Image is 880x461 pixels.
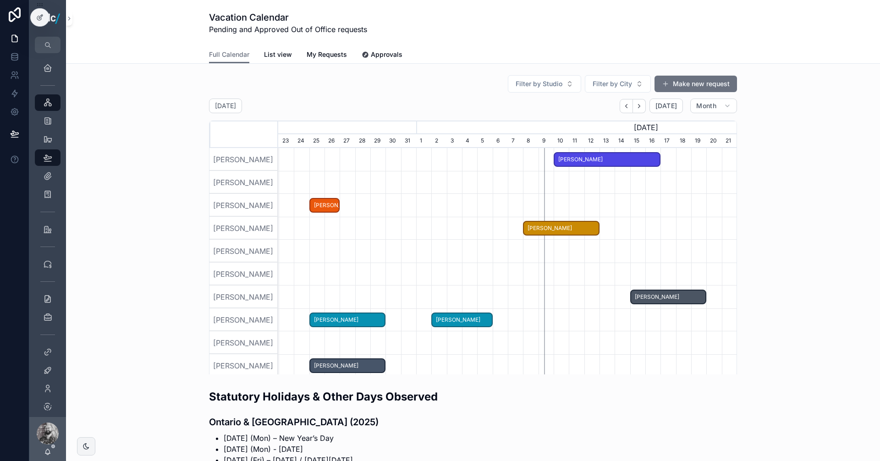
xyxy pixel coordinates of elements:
div: 21 [722,134,737,148]
div: 16 [645,134,660,148]
div: [PERSON_NAME] [209,285,278,308]
div: Dan Seljak [431,313,492,328]
div: 20 [706,134,721,148]
button: Select Button [585,75,651,93]
div: Dan Seljak [309,313,386,328]
div: 23 [279,134,294,148]
div: [PERSON_NAME] [209,148,278,171]
div: 10 [554,134,569,148]
button: [DATE] [649,99,683,113]
div: 5 [477,134,492,148]
div: 12 [584,134,599,148]
div: 26 [324,134,340,148]
span: Approvals [371,50,402,59]
div: [PERSON_NAME] [209,217,278,240]
div: [PERSON_NAME] [209,194,278,217]
a: Full Calendar [209,46,249,64]
div: 31 [401,134,416,148]
span: My Requests [307,50,347,59]
div: 30 [385,134,401,148]
span: Full Calendar [209,50,249,59]
div: 28 [355,134,370,148]
span: Month [696,102,716,110]
button: Make new request [654,76,737,92]
h3: Ontario & [GEOGRAPHIC_DATA] (2025) [209,415,737,429]
span: [PERSON_NAME] [310,358,385,373]
div: 9 [539,134,554,148]
span: Filter by City [593,79,632,88]
div: 13 [599,134,615,148]
span: [PERSON_NAME] [555,152,660,167]
div: 17 [660,134,676,148]
span: List view [264,50,292,59]
div: 24 [294,134,309,148]
div: 18 [676,134,691,148]
div: 19 [691,134,706,148]
li: [DATE] (Mon) – New Year’s Day [224,433,737,444]
div: 8 [523,134,538,148]
a: My Requests [307,46,347,65]
div: [DATE] [416,121,874,134]
div: [PERSON_NAME] [209,171,278,194]
div: 25 [309,134,324,148]
div: Courtney Allary [630,290,707,305]
a: List view [264,46,292,65]
div: 15 [630,134,645,148]
span: Pending and Approved Out of Office requests [209,24,367,35]
div: 29 [370,134,385,148]
span: [PERSON_NAME] [310,198,339,213]
div: scrollable content [29,53,66,417]
div: 1 [416,134,431,148]
h2: [DATE] [215,101,236,110]
div: 7 [508,134,523,148]
div: 3 [447,134,462,148]
div: 27 [340,134,355,148]
div: Danielle Desjarlais [309,358,386,373]
button: Select Button [508,75,581,93]
div: Bruce Gilchrist [523,221,599,236]
div: [PERSON_NAME] [209,308,278,331]
span: Filter by Studio [516,79,562,88]
div: [PERSON_NAME] [209,331,278,354]
div: 14 [615,134,630,148]
h2: Statutory Holidays & Other Days Observed [209,389,737,404]
span: [PERSON_NAME] [524,221,599,236]
li: [DATE] (Mon) - [DATE] [224,444,737,455]
div: Albertus Viljoen [554,152,660,167]
div: 2 [431,134,446,148]
span: [PERSON_NAME] [631,290,706,305]
span: [PERSON_NAME] [310,313,385,328]
button: Month [690,99,737,113]
h1: Vacation Calendar [209,11,367,24]
div: 4 [462,134,477,148]
a: Approvals [362,46,402,65]
div: 11 [569,134,584,148]
div: [PERSON_NAME] [209,263,278,285]
span: [PERSON_NAME] [432,313,491,328]
span: [DATE] [655,102,677,110]
div: [PERSON_NAME] [209,354,278,377]
div: Brock Dueck [309,198,340,213]
div: [PERSON_NAME] [209,240,278,263]
div: 6 [493,134,508,148]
